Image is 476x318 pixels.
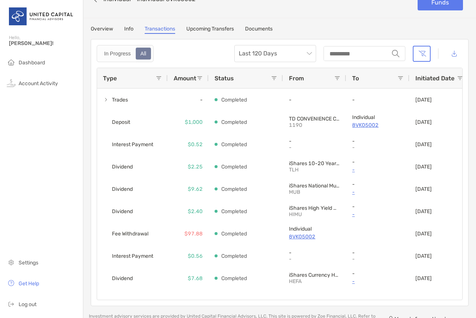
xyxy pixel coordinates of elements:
a: - [352,277,403,286]
p: TD CONVENIENCE CHECKING [289,116,340,122]
p: Completed [221,184,247,194]
span: Settings [19,260,38,266]
span: Status [215,75,234,82]
img: activity icon [7,78,16,87]
p: Completed [221,118,247,127]
p: - [352,138,403,144]
p: iShares 10-20 Year Treasury Bond ETF [289,160,340,167]
p: Completed [221,95,247,105]
p: HIMU [289,211,340,218]
span: Dividend [112,183,133,195]
p: [DATE] [415,97,432,103]
p: - [352,256,403,262]
p: - [352,203,403,210]
p: MUB [289,189,340,195]
p: iShares National Muni Bond ETF [289,183,340,189]
a: Overview [91,26,113,34]
a: 8VK05002 [289,232,340,241]
span: Initiated Date [415,75,454,82]
p: Individual [352,114,403,121]
a: - [352,187,403,197]
p: - [352,293,403,299]
p: Completed [221,140,247,149]
div: All [136,48,151,59]
span: Fee Withdrawal [112,228,148,240]
p: - [352,250,403,256]
p: [DATE] [415,164,432,170]
span: Interest Payment [112,138,153,151]
div: - [168,89,209,111]
p: - [289,97,340,103]
p: Individual [289,226,340,232]
p: Completed [221,162,247,171]
span: Log out [19,301,36,308]
p: $2.40 [188,207,203,216]
p: [DATE] [415,208,432,215]
a: - [352,210,403,219]
p: TLH [289,167,340,173]
img: United Capital Logo [9,3,74,30]
p: Completed [221,207,247,216]
span: Type [103,75,117,82]
a: 8VK05002 [352,121,403,130]
p: [DATE] [415,186,432,192]
div: segmented control [97,45,154,62]
p: Completed [221,251,247,261]
p: - [352,97,403,103]
p: - [352,144,403,151]
p: [DATE] [415,141,432,148]
p: $97.88 [184,229,203,238]
p: - [352,159,403,165]
span: Dividend [112,272,133,285]
p: [DATE] [415,275,432,282]
img: settings icon [7,258,16,267]
img: get-help icon [7,279,16,288]
p: iShares High Yield Muni Active ETF [289,205,340,211]
p: - [289,256,340,262]
span: Account Activity [19,80,58,87]
span: Amount [174,75,196,82]
p: [DATE] [415,231,432,237]
p: $1,000 [185,118,203,127]
p: $0.56 [188,251,203,261]
p: $2.25 [188,162,203,171]
p: 1190 [289,122,340,128]
a: Transactions [145,26,175,34]
a: Documents [245,26,273,34]
span: Get Help [19,280,39,287]
span: Last 120 Days [239,45,312,62]
a: - [352,165,403,174]
span: Dividend [112,161,133,173]
a: Upcoming Transfers [186,26,234,34]
button: Clear filters [413,46,431,62]
p: Completed [221,229,247,238]
span: Deposit [112,116,130,128]
p: $9.62 [188,184,203,194]
p: - [352,181,403,187]
p: - [352,270,403,277]
p: - [289,250,340,256]
span: Dividend [112,205,133,218]
p: HEFA [289,278,340,285]
p: - [289,138,340,144]
p: $7.68 [188,274,203,283]
p: [DATE] [415,253,432,259]
p: - [289,144,340,151]
img: household icon [7,58,16,67]
p: iShares Currency Hedged MSCI EAFE ETF [289,272,340,278]
img: logout icon [7,299,16,308]
p: $0.52 [188,140,203,149]
span: Dashboard [19,60,45,66]
span: [PERSON_NAME]! [9,40,78,46]
img: input icon [392,50,399,57]
p: Completed [221,274,247,283]
a: Info [124,26,134,34]
span: Trades [112,94,128,106]
span: To [352,75,359,82]
div: In Progress [100,48,135,59]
